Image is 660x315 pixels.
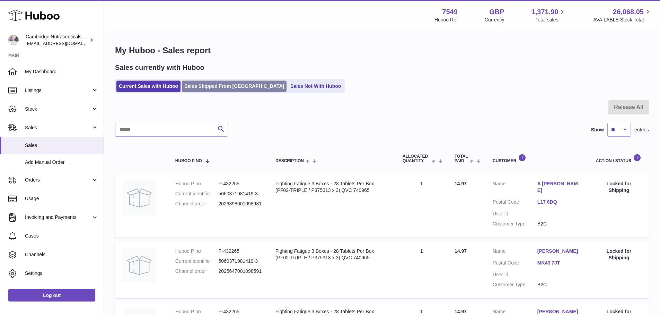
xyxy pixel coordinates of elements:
span: Total sales [535,17,566,23]
a: 26,068.05 AVAILABLE Stock Total [593,7,652,23]
span: 1,371.90 [531,7,558,17]
div: Huboo Ref [434,17,458,23]
span: 14.97 [455,248,467,254]
span: 14.97 [455,181,467,186]
dd: P-432265 [218,308,262,315]
dd: P-432265 [218,180,262,187]
a: [PERSON_NAME] [537,248,582,254]
dt: Postal Code [493,260,537,268]
span: My Dashboard [25,68,98,75]
dt: Postal Code [493,199,537,207]
span: [EMAIL_ADDRESS][DOMAIN_NAME] [26,40,102,46]
div: Action / Status [596,154,642,163]
div: Cambridge Nutraceuticals Ltd [26,34,88,47]
dt: Channel order [175,268,219,275]
label: Show [591,127,604,133]
div: Fighting Fatigue 3 Boxes - 28 Tablets Per Box (PF02-TRIPLE / P375313 x 3) QVC 740965 [275,180,389,194]
td: 1 [396,174,448,237]
span: 26,068.05 [613,7,644,17]
td: 1 [396,241,448,298]
span: AVAILABLE Stock Total [593,17,652,23]
dt: User Id [493,211,537,217]
strong: GBP [489,7,504,17]
span: Settings [25,270,98,277]
span: Huboo P no [175,159,202,163]
a: A [PERSON_NAME] [537,180,582,194]
span: Cases [25,233,98,239]
dt: Customer Type [493,221,537,227]
a: Current Sales with Huboo [116,81,181,92]
dd: P-432265 [218,248,262,254]
div: Customer [493,154,582,163]
span: Invoicing and Payments [25,214,91,221]
a: 1,371.90 Total sales [531,7,566,23]
dt: Name [493,180,537,195]
dt: User Id [493,271,537,278]
a: [PERSON_NAME] [537,308,582,315]
img: no-photo.jpg [122,180,157,215]
dd: B2C [537,221,582,227]
dt: Current identifier [175,258,219,265]
span: ALLOCATED Quantity [403,154,430,163]
span: Description [275,159,304,163]
a: Log out [8,289,95,302]
dt: Huboo P no [175,248,219,254]
span: Sales [25,124,91,131]
img: no-photo.jpg [122,248,157,282]
a: MK43 7JT [537,260,582,266]
dt: Huboo P no [175,180,219,187]
span: Stock [25,106,91,112]
span: Usage [25,195,98,202]
strong: 7549 [442,7,458,17]
dd: 2025647001098591 [218,268,262,275]
h2: Sales currently with Huboo [115,63,204,72]
dt: Name [493,248,537,256]
a: L17 6DQ [537,199,582,205]
span: Listings [25,87,91,94]
dd: 2026398001098981 [218,201,262,207]
a: Sales Shipped From [GEOGRAPHIC_DATA] [182,81,287,92]
span: 14.97 [455,309,467,314]
div: Locked for Shipping [596,248,642,261]
h1: My Huboo - Sales report [115,45,649,56]
dt: Customer Type [493,281,537,288]
dt: Channel order [175,201,219,207]
span: Sales [25,142,98,149]
div: Currency [485,17,504,23]
dd: B2C [537,281,582,288]
dt: Huboo P no [175,308,219,315]
span: Orders [25,177,91,183]
span: Total paid [455,154,468,163]
span: entries [634,127,649,133]
span: Add Manual Order [25,159,98,166]
dd: 5060371981419-3 [218,258,262,265]
span: Channels [25,251,98,258]
dd: 5060371981419-3 [218,191,262,197]
img: internalAdmin-7549@internal.huboo.com [8,35,19,45]
div: Fighting Fatigue 3 Boxes - 28 Tablets Per Box (PF02-TRIPLE / P375313 x 3) QVC 740965 [275,248,389,261]
div: Locked for Shipping [596,180,642,194]
a: Sales Not With Huboo [288,81,343,92]
dt: Current identifier [175,191,219,197]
